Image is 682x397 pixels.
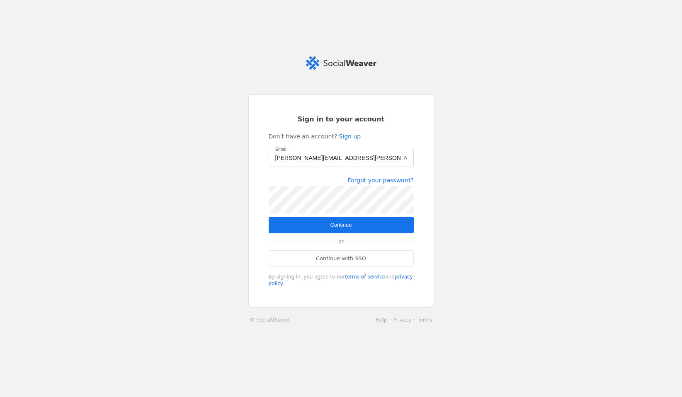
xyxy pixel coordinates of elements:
[275,146,286,153] mat-label: Email
[376,317,387,323] a: Help
[339,132,361,140] a: Sign up
[298,115,385,124] span: Sign in to your account
[334,233,347,250] span: or
[330,221,352,229] span: Continue
[250,316,290,324] a: © SocialWeaver
[387,316,393,324] li: ·
[393,317,411,323] a: Privacy
[411,316,417,324] li: ·
[269,132,337,140] span: Don't have an account?
[269,250,414,267] a: Continue with SSO
[269,274,414,287] div: By signing in, you agree to our and .
[275,153,407,163] input: Email
[269,274,413,286] a: privacy policy
[269,217,414,233] button: Continue
[417,317,432,323] a: Terms
[348,177,414,184] a: Forgot your password?
[345,274,385,280] a: terms of service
